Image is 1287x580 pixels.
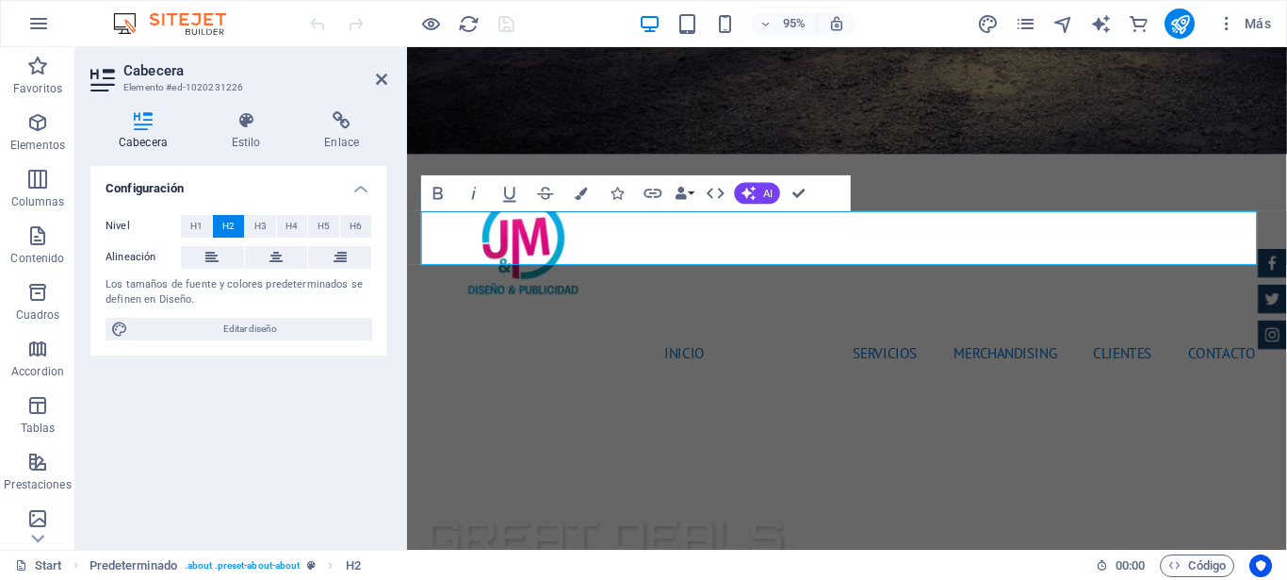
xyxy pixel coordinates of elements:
h2: Cabecera [123,62,387,79]
span: H2 [222,215,235,238]
i: Páginas (Ctrl+Alt+S) [1015,13,1036,35]
button: Data Bindings [672,175,697,211]
span: Editar diseño [134,318,367,340]
span: H6 [350,215,362,238]
button: Confirm (Ctrl+⏎) [782,175,816,211]
h4: Configuración [90,166,387,200]
button: pages [1014,12,1036,35]
button: Strikethrough [529,175,562,211]
span: Código [1168,555,1226,577]
button: AI [735,182,780,204]
button: H4 [277,215,308,238]
p: Elementos [10,138,65,153]
span: 00 00 [1116,555,1145,577]
label: Alineación [106,246,181,269]
i: Navegador [1052,13,1074,35]
span: AI [763,188,773,198]
button: Colors [564,175,598,211]
button: design [976,12,999,35]
h4: Cabecera [90,111,204,151]
button: commerce [1127,12,1149,35]
p: Contenido [10,251,64,266]
p: Cuadros [16,307,60,323]
button: publish [1165,8,1195,39]
button: 95% [751,12,818,35]
span: . about .preset-about-about [185,555,300,577]
i: Comercio [1128,13,1149,35]
h4: Estilo [204,111,297,151]
button: navigator [1051,12,1074,35]
h6: 95% [779,12,809,35]
span: Más [1217,14,1271,33]
i: Volver a cargar página [458,13,480,35]
button: HTML [699,175,733,211]
button: reload [457,12,480,35]
nav: breadcrumb [90,555,361,577]
button: Icons [600,175,634,211]
button: Underline (Ctrl+U) [493,175,527,211]
i: AI Writer [1090,13,1112,35]
i: Publicar [1169,13,1191,35]
i: Diseño (Ctrl+Alt+Y) [977,13,999,35]
button: Usercentrics [1249,555,1272,577]
h3: Elemento #ed-1020231226 [123,79,350,96]
button: Italic (Ctrl+I) [457,175,491,211]
span: : [1129,558,1132,572]
span: H5 [318,215,330,238]
span: Haz clic para seleccionar y doble clic para editar [90,555,177,577]
button: H5 [308,215,339,238]
button: Link [636,175,670,211]
p: Prestaciones [4,477,71,492]
p: Tablas [21,421,56,436]
label: Nivel [106,215,181,238]
button: Más [1210,8,1279,39]
button: Haz clic para salir del modo de previsualización y seguir editando [419,12,442,35]
div: Los tamaños de fuente y colores predeterminados se definen en Diseño. [106,277,372,308]
p: Favoritos [13,81,62,96]
span: H4 [285,215,298,238]
span: Haz clic para seleccionar y doble clic para editar [346,555,361,577]
i: Al redimensionar, ajustar el nivel de zoom automáticamente para ajustarse al dispositivo elegido. [828,15,845,32]
h4: Enlace [296,111,387,151]
i: Este elemento es un preajuste personalizable [307,560,316,571]
span: H3 [254,215,267,238]
button: Bold (Ctrl+B) [421,175,455,211]
button: H2 [213,215,244,238]
h6: Tiempo de la sesión [1096,555,1146,577]
button: H6 [340,215,371,238]
button: Código [1160,555,1234,577]
span: H1 [190,215,203,238]
button: Editar diseño [106,318,372,340]
p: Accordion [11,364,64,379]
button: H1 [181,215,212,238]
a: Haz clic para cancelar la selección y doble clic para abrir páginas [15,555,62,577]
button: text_generator [1089,12,1112,35]
button: H3 [245,215,276,238]
p: Columnas [11,194,65,209]
img: Editor Logo [108,12,250,35]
